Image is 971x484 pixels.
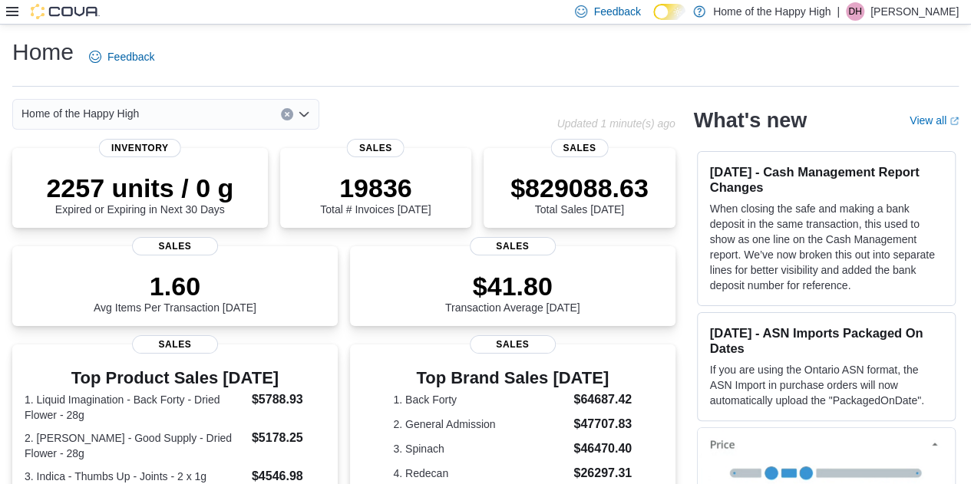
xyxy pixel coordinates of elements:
[470,335,556,354] span: Sales
[848,2,861,21] span: DH
[710,325,943,356] h3: [DATE] - ASN Imports Packaged On Dates
[252,390,325,409] dd: $5788.93
[393,441,567,456] dt: 3. Spinach
[281,108,293,120] button: Clear input
[710,164,943,195] h3: [DATE] - Cash Management Report Changes
[25,392,246,423] dt: 1. Liquid Imagination - Back Forty - Dried Flower - 28g
[573,415,632,433] dd: $47707.83
[573,390,632,409] dd: $64687.42
[653,20,654,21] span: Dark Mode
[710,201,943,293] p: When closing the safe and making a bank deposit in the same transaction, this used to show as one...
[445,271,580,314] div: Transaction Average [DATE]
[46,173,233,203] p: 2257 units / 0 g
[320,173,431,203] p: 19836
[510,173,649,203] p: $829088.63
[83,41,160,72] a: Feedback
[550,139,608,157] span: Sales
[94,271,256,301] p: 1.60
[653,4,685,20] input: Dark Mode
[445,271,580,301] p: $41.80
[94,271,256,314] div: Avg Items Per Transaction [DATE]
[393,369,632,387] h3: Top Brand Sales [DATE]
[107,49,154,64] span: Feedback
[470,237,556,255] span: Sales
[393,466,567,481] dt: 4. Redecan
[593,4,640,19] span: Feedback
[846,2,864,21] div: Dylan Hamilton
[320,173,431,216] div: Total # Invoices [DATE]
[132,335,218,354] span: Sales
[99,139,181,157] span: Inventory
[252,429,325,447] dd: $5178.25
[910,114,959,127] a: View allExternal link
[557,117,675,130] p: Updated 1 minute(s) ago
[393,417,567,432] dt: 2. General Admission
[694,108,807,133] h2: What's new
[393,392,567,407] dt: 1. Back Forty
[710,362,943,408] p: If you are using the Ontario ASN format, the ASN Import in purchase orders will now automatically...
[347,139,405,157] span: Sales
[31,4,100,19] img: Cova
[573,464,632,482] dd: $26297.31
[132,237,218,255] span: Sales
[25,369,325,387] h3: Top Product Sales [DATE]
[870,2,959,21] p: [PERSON_NAME]
[573,440,632,458] dd: $46470.40
[25,430,246,461] dt: 2. [PERSON_NAME] - Good Supply - Dried Flower - 28g
[25,469,246,484] dt: 3. Indica - Thumbs Up - Joints - 2 x 1g
[837,2,840,21] p: |
[12,37,74,67] h1: Home
[21,104,139,123] span: Home of the Happy High
[46,173,233,216] div: Expired or Expiring in Next 30 Days
[950,117,959,126] svg: External link
[713,2,831,21] p: Home of the Happy High
[510,173,649,216] div: Total Sales [DATE]
[298,108,310,120] button: Open list of options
